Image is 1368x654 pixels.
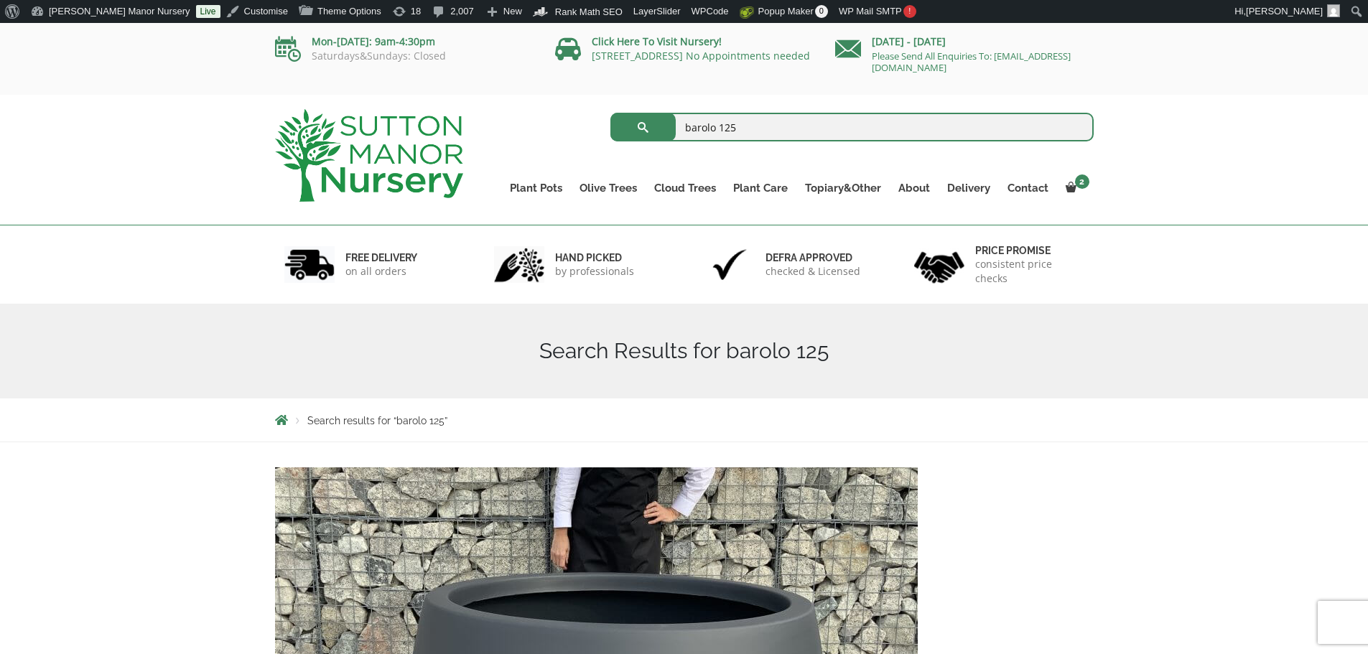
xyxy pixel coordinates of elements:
[196,5,220,18] a: Live
[975,244,1084,257] h6: Price promise
[555,264,634,279] p: by professionals
[999,178,1057,198] a: Contact
[796,178,890,198] a: Topiary&Other
[835,33,1094,50] p: [DATE] - [DATE]
[501,178,571,198] a: Plant Pots
[766,251,860,264] h6: Defra approved
[345,251,417,264] h6: FREE DELIVERY
[275,109,463,202] img: logo
[646,178,725,198] a: Cloud Trees
[275,414,1094,426] nav: Breadcrumbs
[275,614,918,627] a: The Barolo Pot 125 Colour Charcoal
[1057,178,1094,198] a: 2
[571,178,646,198] a: Olive Trees
[1075,174,1089,189] span: 2
[275,33,534,50] p: Mon-[DATE]: 9am-4:30pm
[284,246,335,283] img: 1.jpg
[494,246,544,283] img: 2.jpg
[1246,6,1323,17] span: [PERSON_NAME]
[555,251,634,264] h6: hand picked
[872,50,1071,74] a: Please Send All Enquiries To: [EMAIL_ADDRESS][DOMAIN_NAME]
[345,264,417,279] p: on all orders
[275,338,1094,364] h1: Search Results for barolo 125
[975,257,1084,286] p: consistent price checks
[704,246,755,283] img: 3.jpg
[555,6,623,17] span: Rank Math SEO
[275,50,534,62] p: Saturdays&Sundays: Closed
[592,49,810,62] a: [STREET_ADDRESS] No Appointments needed
[766,264,860,279] p: checked & Licensed
[939,178,999,198] a: Delivery
[592,34,722,48] a: Click Here To Visit Nursery!
[610,113,1094,141] input: Search...
[815,5,828,18] span: 0
[903,5,916,18] span: !
[914,243,964,286] img: 4.jpg
[890,178,939,198] a: About
[307,415,447,426] span: Search results for “barolo 125”
[725,178,796,198] a: Plant Care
